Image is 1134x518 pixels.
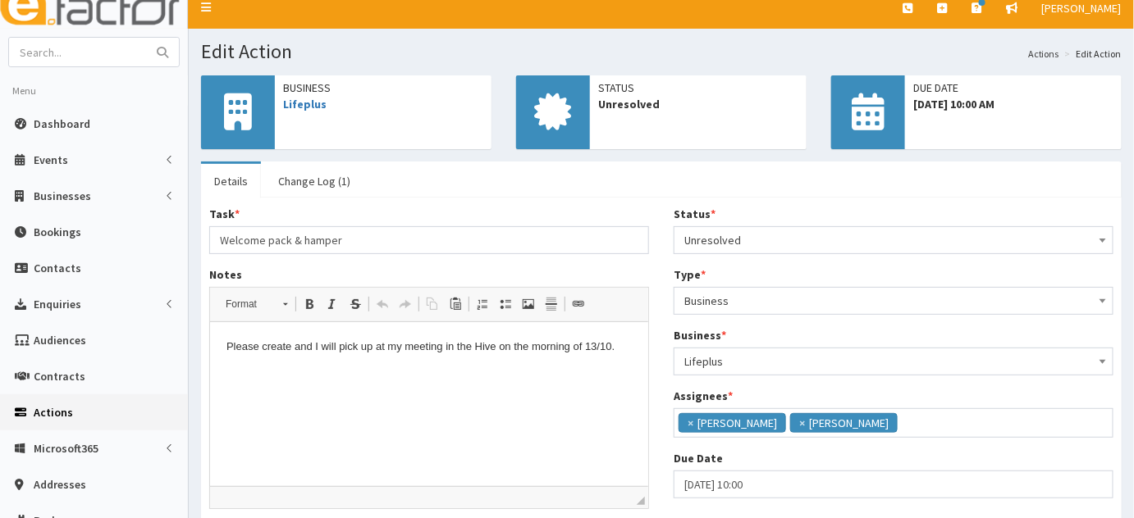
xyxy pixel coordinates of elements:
[674,226,1113,254] span: Unresolved
[913,80,1113,96] span: Due Date
[1061,47,1122,61] li: Edit Action
[540,293,563,315] a: Insert Horizontal Line
[674,327,726,343] label: Business
[34,333,86,348] span: Audiences
[283,97,327,111] a: Lifeplus
[494,293,517,315] a: Insert/Remove Bulleted List
[217,293,296,316] a: Format
[321,293,344,315] a: Italic (Ctrl+I)
[674,450,723,466] label: Due Date
[688,415,693,431] span: ×
[674,266,706,283] label: Type
[637,497,645,505] span: Drag to resize
[298,293,321,315] a: Bold (Ctrl+B)
[34,405,73,420] span: Actions
[344,293,367,315] a: Strike Through
[799,415,805,431] span: ×
[209,206,240,222] label: Task
[34,225,81,239] span: Bookings
[674,348,1113,375] span: Lifeplus
[394,293,417,315] a: Redo (Ctrl+Y)
[34,369,85,384] span: Contracts
[471,293,494,315] a: Insert/Remove Numbered List
[517,293,540,315] a: Image
[684,289,1103,312] span: Business
[1042,1,1122,16] span: [PERSON_NAME]
[684,229,1103,252] span: Unresolved
[674,388,733,404] label: Assignees
[34,116,90,131] span: Dashboard
[34,441,98,456] span: Microsoft365
[913,96,1113,112] span: [DATE] 10:00 AM
[674,206,716,222] label: Status
[34,261,81,275] span: Contacts
[34,189,91,203] span: Businesses
[201,41,1122,62] h1: Edit Action
[371,293,394,315] a: Undo (Ctrl+Z)
[34,152,68,167] span: Events
[674,287,1113,315] span: Business
[265,164,364,198] a: Change Log (1)
[217,293,275,315] span: Format
[598,80,798,96] span: Status
[283,80,483,96] span: Business
[684,350,1103,373] span: Lifeplus
[9,38,147,66] input: Search...
[210,322,648,486] iframe: Rich Text Editor, notes
[444,293,467,315] a: Paste (Ctrl+V)
[209,266,242,283] label: Notes
[1028,47,1059,61] a: Actions
[34,477,86,492] span: Addresses
[201,164,261,198] a: Details
[421,293,444,315] a: Copy (Ctrl+C)
[598,96,798,112] span: Unresolved
[790,413,898,433] li: Jessica Carrington
[34,297,81,311] span: Enquiries
[679,413,786,433] li: Laura Bradshaw
[567,293,590,315] a: Link (Ctrl+L)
